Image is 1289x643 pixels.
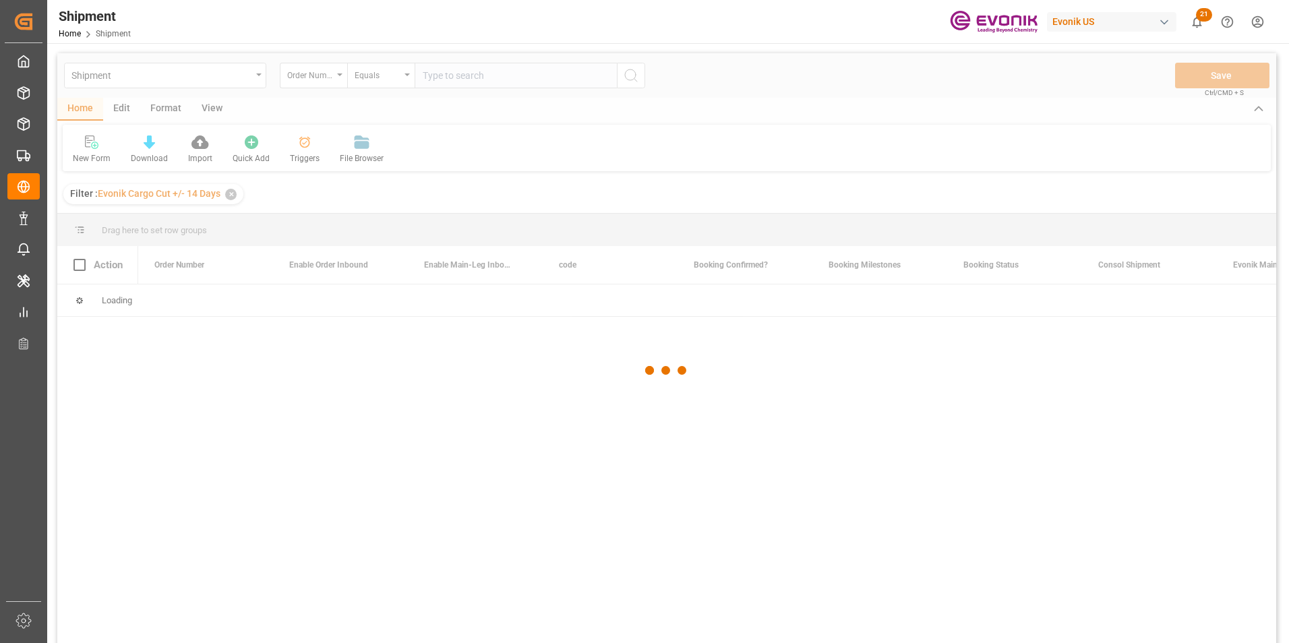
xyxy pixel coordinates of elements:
a: Home [59,29,81,38]
button: Help Center [1212,7,1242,37]
button: show 21 new notifications [1182,7,1212,37]
span: 21 [1196,8,1212,22]
button: Evonik US [1047,9,1182,34]
div: Shipment [59,6,131,26]
div: Evonik US [1047,12,1176,32]
img: Evonik-brand-mark-Deep-Purple-RGB.jpeg_1700498283.jpeg [950,10,1038,34]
